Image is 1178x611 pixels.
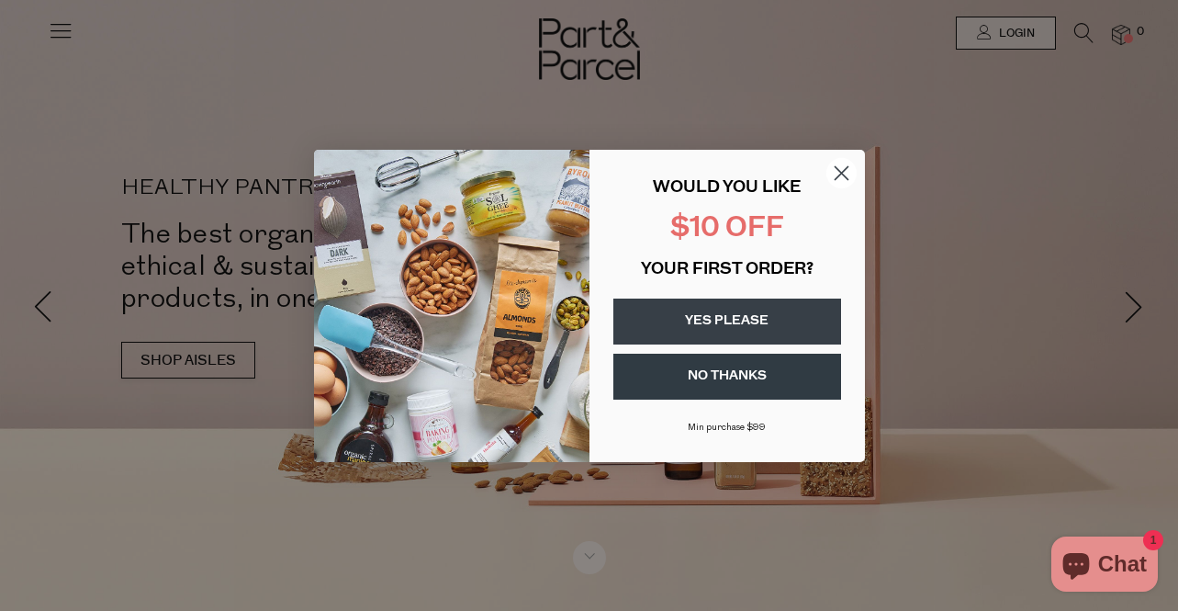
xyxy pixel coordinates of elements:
[314,150,589,462] img: 43fba0fb-7538-40bc-babb-ffb1a4d097bc.jpeg
[1046,537,1163,596] inbox-online-store-chat: Shopify online store chat
[653,180,801,197] span: WOULD YOU LIKE
[688,423,766,433] span: Min purchase $99
[825,157,858,189] button: Close dialog
[613,299,841,345] button: YES PLEASE
[613,354,841,400] button: NO THANKS
[641,262,813,278] span: YOUR FIRST ORDER?
[670,215,784,243] span: $10 OFF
